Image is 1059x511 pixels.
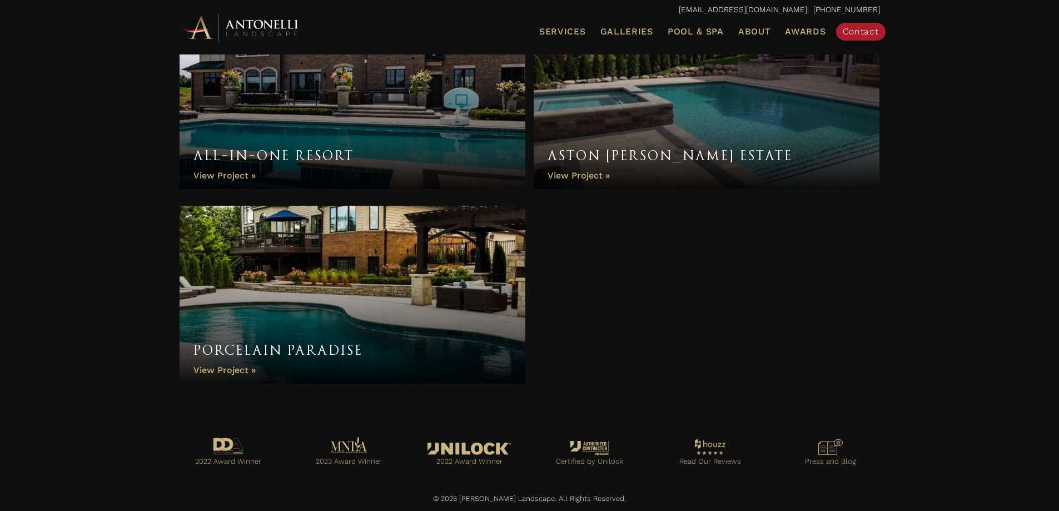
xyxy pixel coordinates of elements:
a: Go to https://antonellilandscape.com/featured-projects/the-white-house/ [420,440,519,474]
span: Galleries [600,26,653,37]
img: Antonelli Horizontal Logo [180,12,302,43]
a: Awards [780,24,830,39]
a: Go to https://antonellilandscape.com/pool-and-spa/dont-stop-believing/ [300,434,398,473]
span: Services [539,27,586,36]
a: About [734,24,775,39]
a: Go to https://antonellilandscape.com/pool-and-spa/executive-sweet/ [180,435,278,474]
p: | [PHONE_NUMBER] [180,3,880,17]
a: Contact [836,23,886,41]
span: About [738,27,771,36]
span: Awards [785,26,826,37]
a: [EMAIL_ADDRESS][DOMAIN_NAME] [679,5,807,14]
a: Pool & Spa [663,24,728,39]
a: Go to https://antonellilandscape.com/unilock-authorized-contractor/ [541,438,639,474]
a: Services [535,24,590,39]
span: Pool & Spa [668,26,724,37]
span: Contact [843,26,879,37]
a: Go to https://antonellilandscape.com/press-media/ [782,436,880,473]
a: Galleries [596,24,658,39]
p: © 2025 [PERSON_NAME] Landscape. All Rights Reserved. [180,492,880,505]
a: Go to https://www.houzz.com/professionals/landscape-architects-and-landscape-designers/antonelli-... [661,436,759,474]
